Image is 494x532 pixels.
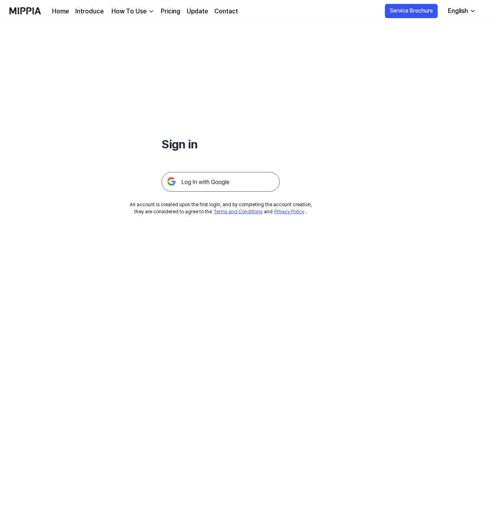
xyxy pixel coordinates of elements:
[214,7,238,16] a: Contact
[148,8,154,15] img: down
[442,3,481,19] button: English
[130,201,312,215] div: An account is created upon the first login, and by completing the account creation, they are cons...
[274,209,304,214] a: Privacy Policy
[52,7,69,16] a: Home
[385,4,438,18] button: Service Brochure
[110,7,154,16] button: How To Use
[110,7,148,16] div: How To Use
[187,7,208,16] a: Update
[162,172,280,192] img: 구글 로그인 버튼
[161,7,180,16] a: Pricing
[75,7,104,16] a: Introduce
[214,209,262,214] a: Terms and Conditions
[446,6,470,16] div: English
[162,135,280,153] h1: Sign in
